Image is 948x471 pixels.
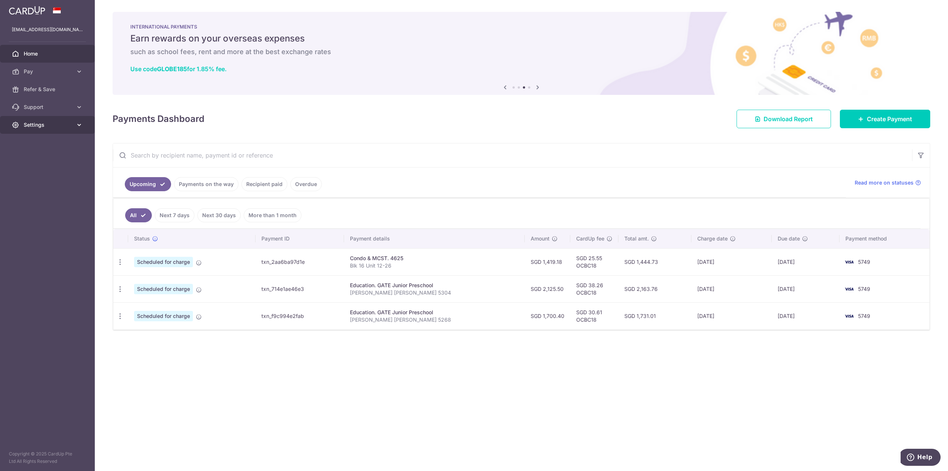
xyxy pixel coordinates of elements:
[256,302,344,329] td: txn_f9c994e2fab
[778,235,800,242] span: Due date
[24,68,73,75] span: Pay
[772,275,839,302] td: [DATE]
[525,275,570,302] td: SGD 2,125.50
[858,286,870,292] span: 5749
[24,121,73,129] span: Settings
[350,262,519,269] p: Blk 16 Unit 12-26
[134,235,150,242] span: Status
[842,312,857,321] img: Bank Card
[350,289,519,296] p: [PERSON_NAME] [PERSON_NAME] 5304
[134,257,193,267] span: Scheduled for charge
[256,248,344,275] td: txn_2aa6ba97d1e
[531,235,550,242] span: Amount
[570,275,618,302] td: SGD 38.26 OCBC18
[24,86,73,93] span: Refer & Save
[576,235,604,242] span: CardUp fee
[113,12,930,95] img: International Payment Banner
[858,313,870,319] span: 5749
[350,282,519,289] div: Education. GATE Junior Preschool
[839,229,929,248] th: Payment method
[618,248,691,275] td: SGD 1,444.73
[24,103,73,111] span: Support
[855,179,914,186] span: Read more on statuses
[350,316,519,324] p: [PERSON_NAME] [PERSON_NAME] 5268
[737,110,831,128] a: Download Report
[697,235,728,242] span: Charge date
[130,65,227,73] a: Use codeGLOBE185for 1.85% fee.
[130,33,912,44] h5: Earn rewards on your overseas expenses
[840,110,930,128] a: Create Payment
[256,229,344,248] th: Payment ID
[157,65,187,73] b: GLOBE185
[113,112,204,126] h4: Payments Dashboard
[858,259,870,265] span: 5749
[624,235,649,242] span: Total amt.
[125,208,152,222] a: All
[12,26,83,33] p: [EMAIL_ADDRESS][DOMAIN_NAME]
[130,24,912,30] p: INTERNATIONAL PAYMENTS
[691,275,772,302] td: [DATE]
[772,302,839,329] td: [DATE]
[901,449,941,467] iframe: Opens a widget where you can find more information
[113,143,912,167] input: Search by recipient name, payment id or reference
[134,311,193,321] span: Scheduled for charge
[570,248,618,275] td: SGD 25.55 OCBC18
[241,177,287,191] a: Recipient paid
[155,208,194,222] a: Next 7 days
[842,258,857,266] img: Bank Card
[570,302,618,329] td: SGD 30.61 OCBC18
[618,275,691,302] td: SGD 2,163.76
[24,50,73,57] span: Home
[9,6,45,15] img: CardUp
[350,309,519,316] div: Education. GATE Junior Preschool
[290,177,322,191] a: Overdue
[691,302,772,329] td: [DATE]
[525,302,570,329] td: SGD 1,700.40
[867,115,912,123] span: Create Payment
[244,208,301,222] a: More than 1 month
[855,179,921,186] a: Read more on statuses
[691,248,772,275] td: [DATE]
[256,275,344,302] td: txn_714e1ae46e3
[525,248,570,275] td: SGD 1,419.18
[842,285,857,293] img: Bank Card
[350,255,519,262] div: Condo & MCST. 4625
[197,208,241,222] a: Next 30 days
[174,177,238,191] a: Payments on the way
[134,284,193,294] span: Scheduled for charge
[130,47,912,56] h6: such as school fees, rent and more at the best exchange rates
[618,302,691,329] td: SGD 1,731.01
[344,229,525,248] th: Payment details
[125,177,171,191] a: Upcoming
[764,115,813,123] span: Download Report
[772,248,839,275] td: [DATE]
